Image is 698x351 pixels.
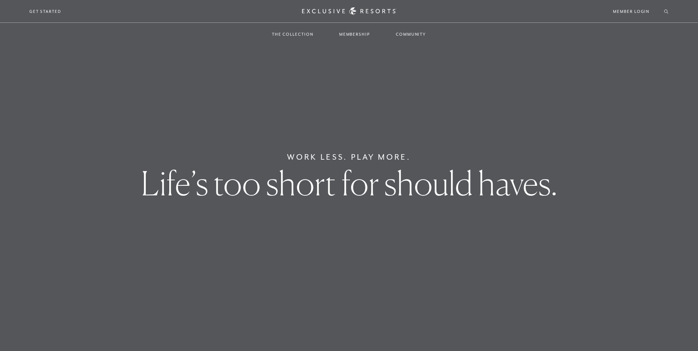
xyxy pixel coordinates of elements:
a: Community [389,24,433,45]
a: Get Started [29,8,61,15]
h1: Life’s too short for should haves. [141,167,557,200]
a: Member Login [613,8,649,15]
a: The Collection [265,24,321,45]
h6: Work Less. Play More. [287,151,411,163]
a: Membership [332,24,378,45]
